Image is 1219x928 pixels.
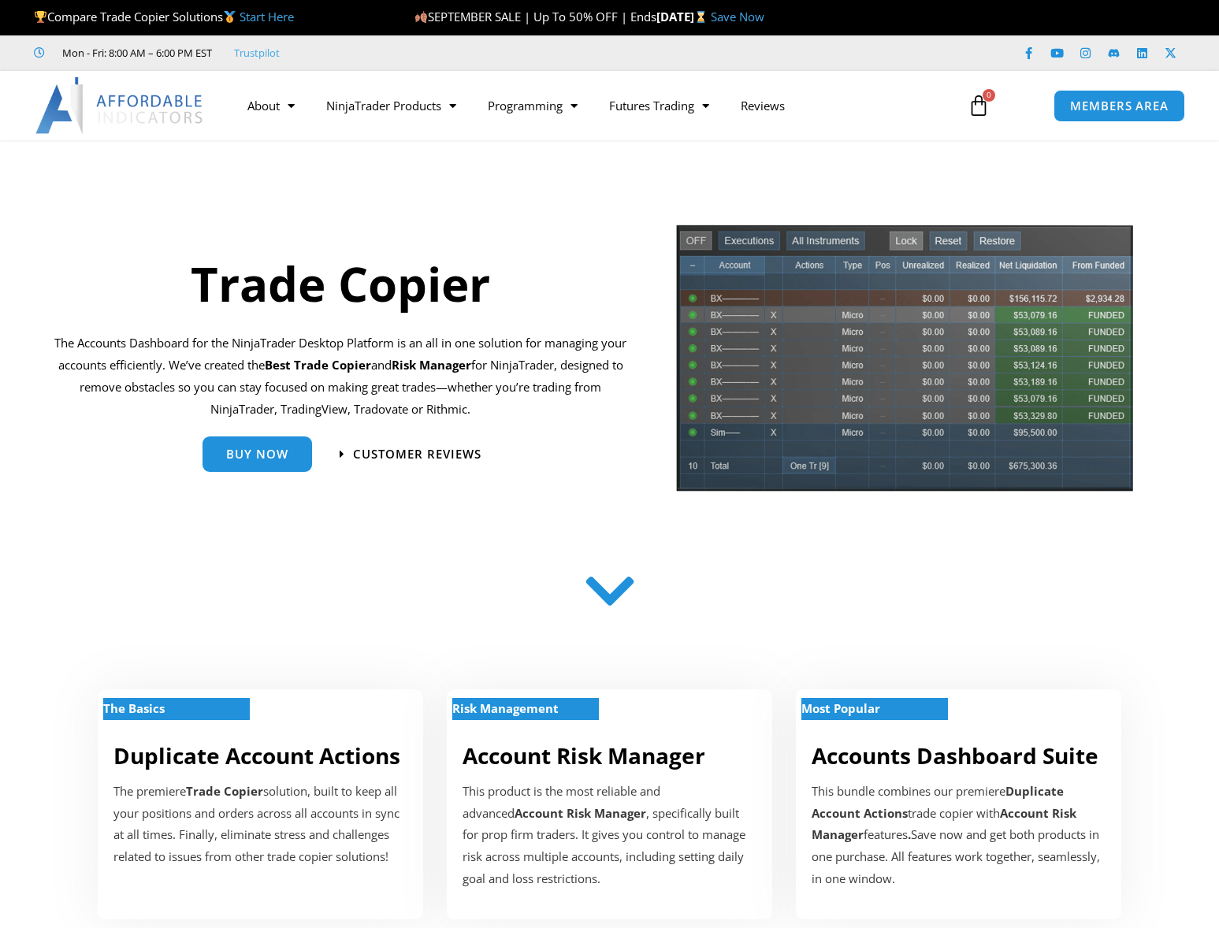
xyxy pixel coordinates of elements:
[58,43,212,62] span: Mon - Fri: 8:00 AM – 6:00 PM EST
[812,781,1106,890] div: This bundle combines our premiere trade copier with features Save now and get both products in on...
[265,357,371,373] b: Best Trade Copier
[463,741,705,770] a: Account Risk Manager
[983,89,995,102] span: 0
[812,741,1098,770] a: Accounts Dashboard Suite
[232,87,951,124] nav: Menu
[414,9,656,24] span: SEPTEMBER SALE | Up To 50% OFF | Ends
[812,783,1064,821] b: Duplicate Account Actions
[340,448,481,460] a: Customer Reviews
[54,332,627,420] p: The Accounts Dashboard for the NinjaTrader Desktop Platform is an all in one solution for managin...
[415,11,427,23] img: 🍂
[310,87,472,124] a: NinjaTrader Products
[186,783,263,799] strong: Trade Copier
[232,87,310,124] a: About
[353,448,481,460] span: Customer Reviews
[226,448,288,460] span: Buy Now
[35,77,205,134] img: LogoAI | Affordable Indicators – NinjaTrader
[234,43,280,62] a: Trustpilot
[472,87,593,124] a: Programming
[103,700,165,716] strong: The Basics
[54,251,627,317] h1: Trade Copier
[1070,100,1169,112] span: MEMBERS AREA
[113,781,407,868] p: The premiere solution, built to keep all your positions and orders across all accounts in sync at...
[392,357,471,373] strong: Risk Manager
[240,9,294,24] a: Start Here
[463,781,756,890] p: This product is the most reliable and advanced , specifically built for prop firm traders. It giv...
[593,87,725,124] a: Futures Trading
[944,83,1013,128] a: 0
[908,826,911,842] b: .
[656,9,711,24] strong: [DATE]
[695,11,707,23] img: ⌛
[203,436,312,472] a: Buy Now
[35,11,46,23] img: 🏆
[801,700,880,716] strong: Most Popular
[711,9,764,24] a: Save Now
[515,805,646,821] strong: Account Risk Manager
[224,11,236,23] img: 🥇
[1054,90,1185,122] a: MEMBERS AREA
[113,741,400,770] a: Duplicate Account Actions
[34,9,294,24] span: Compare Trade Copier Solutions
[452,700,559,716] strong: Risk Management
[725,87,801,124] a: Reviews
[675,223,1135,504] img: tradecopier | Affordable Indicators – NinjaTrader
